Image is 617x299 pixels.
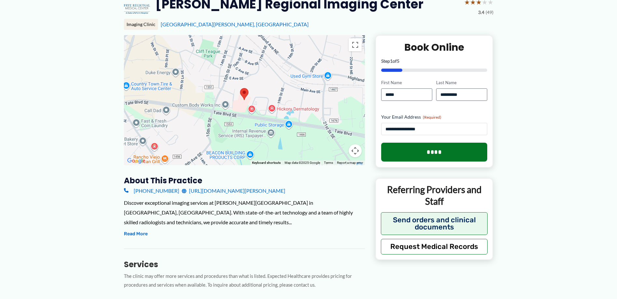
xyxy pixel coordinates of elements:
[436,80,487,86] label: Last Name
[124,259,365,269] h3: Services
[337,161,363,164] a: Report a map error
[381,184,488,207] p: Referring Providers and Staff
[161,21,309,27] a: [GEOGRAPHIC_DATA][PERSON_NAME], [GEOGRAPHIC_DATA]
[381,41,488,54] h2: Book Online
[124,175,365,186] h3: About this practice
[182,186,285,196] a: [URL][DOMAIN_NAME][PERSON_NAME]
[390,58,393,64] span: 1
[381,212,488,235] button: Send orders and clinical documents
[124,230,148,238] button: Read More
[126,157,147,165] img: Google
[349,144,362,157] button: Map camera controls
[349,38,362,51] button: Toggle fullscreen view
[478,8,484,17] span: 3.4
[423,115,441,120] span: (Required)
[126,157,147,165] a: Open this area in Google Maps (opens a new window)
[381,59,488,63] p: Step of
[397,58,399,64] span: 5
[486,8,493,17] span: (49)
[381,80,432,86] label: First Name
[124,272,365,290] p: The clinic may offer more services and procedures than what is listed. Expected Healthcare provid...
[324,161,333,164] a: Terms (opens in new tab)
[124,186,179,196] a: [PHONE_NUMBER]
[124,198,365,227] div: Discover exceptional imaging services at [PERSON_NAME][GEOGRAPHIC_DATA] in [GEOGRAPHIC_DATA], [GE...
[381,239,488,254] button: Request Medical Records
[285,161,320,164] span: Map data ©2025 Google
[381,114,488,120] label: Your Email Address
[124,19,158,30] div: Imaging Clinic
[252,161,281,165] button: Keyboard shortcuts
